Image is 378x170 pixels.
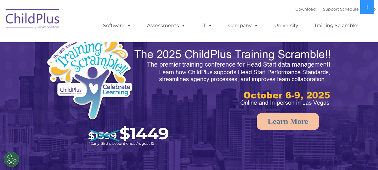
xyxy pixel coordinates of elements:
a: Support [323,7,339,11]
img: ChildPlus by Procare Solutions [3,5,63,35]
a: Learn More [257,113,319,130]
a: Software [97,20,137,32]
a: University [268,20,304,32]
a: Assessments [141,20,192,32]
a: IT [195,20,218,32]
a: Company [222,20,264,32]
a: Training Scramble!! [308,20,366,32]
a: Schedule A Demo [340,7,376,11]
button: Cookies Settings [4,152,19,167]
a: Download [295,7,316,11]
font: | [295,7,376,11]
